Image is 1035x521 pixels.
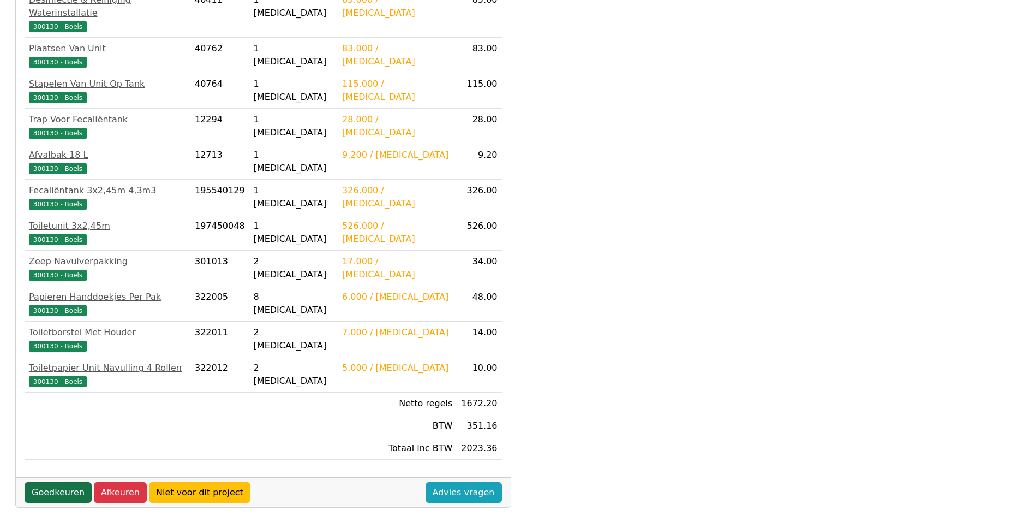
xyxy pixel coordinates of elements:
td: 197450048 [190,215,249,251]
span: 300130 - Boels [29,92,87,103]
span: 300130 - Boels [29,234,87,245]
div: Trap Voor Fecaliëntank [29,113,186,126]
td: Netto regels [338,393,457,415]
a: Afvalbak 18 L300130 - Boels [29,149,186,175]
td: 322011 [190,322,249,357]
td: 2023.36 [457,437,501,460]
td: 301013 [190,251,249,286]
a: Toiletborstel Met Houder300130 - Boels [29,326,186,352]
div: Toiletpapier Unit Navulling 4 Rollen [29,362,186,375]
div: Stapelen Van Unit Op Tank [29,78,186,91]
div: Afvalbak 18 L [29,149,186,162]
span: 300130 - Boels [29,57,87,68]
span: 300130 - Boels [29,21,87,32]
div: 28.000 / [MEDICAL_DATA] [342,113,452,139]
td: 10.00 [457,357,501,393]
div: 2 [MEDICAL_DATA] [254,362,333,388]
div: 5.000 / [MEDICAL_DATA] [342,362,452,375]
td: Totaal inc BTW [338,437,457,460]
a: Zeep Navulverpakking300130 - Boels [29,255,186,281]
td: 326.00 [457,180,501,215]
div: Zeep Navulverpakking [29,255,186,268]
a: Goedkeuren [25,482,92,503]
td: 12294 [190,109,249,144]
div: 9.200 / [MEDICAL_DATA] [342,149,452,162]
div: 2 [MEDICAL_DATA] [254,326,333,352]
a: Afkeuren [94,482,147,503]
a: Niet voor dit project [149,482,250,503]
a: Advies vragen [426,482,502,503]
div: 115.000 / [MEDICAL_DATA] [342,78,452,104]
a: Toiletpapier Unit Navulling 4 Rollen300130 - Boels [29,362,186,388]
td: 195540129 [190,180,249,215]
div: 1 [MEDICAL_DATA] [254,184,333,210]
div: Toiletunit 3x2,45m [29,220,186,233]
div: 17.000 / [MEDICAL_DATA] [342,255,452,281]
td: 12713 [190,144,249,180]
td: 40764 [190,73,249,109]
td: 9.20 [457,144,501,180]
td: 1672.20 [457,393,501,415]
a: Plaatsen Van Unit300130 - Boels [29,42,186,68]
div: 1 [MEDICAL_DATA] [254,113,333,139]
td: 322005 [190,286,249,322]
div: Plaatsen Van Unit [29,42,186,55]
td: 526.00 [457,215,501,251]
span: 300130 - Boels [29,376,87,387]
div: 1 [MEDICAL_DATA] [254,149,333,175]
span: 300130 - Boels [29,128,87,139]
div: Papieren Handdoekjes Per Pak [29,291,186,304]
td: BTW [338,415,457,437]
div: 1 [MEDICAL_DATA] [254,78,333,104]
div: 1 [MEDICAL_DATA] [254,42,333,68]
div: 1 [MEDICAL_DATA] [254,220,333,246]
td: 322012 [190,357,249,393]
a: Stapelen Van Unit Op Tank300130 - Boels [29,78,186,104]
a: Fecaliëntank 3x2,45m 4,3m3300130 - Boels [29,184,186,210]
td: 48.00 [457,286,501,322]
span: 300130 - Boels [29,341,87,352]
td: 115.00 [457,73,501,109]
td: 28.00 [457,109,501,144]
span: 300130 - Boels [29,270,87,281]
a: Trap Voor Fecaliëntank300130 - Boels [29,113,186,139]
div: 2 [MEDICAL_DATA] [254,255,333,281]
a: Toiletunit 3x2,45m300130 - Boels [29,220,186,246]
div: 7.000 / [MEDICAL_DATA] [342,326,452,339]
div: Toiletborstel Met Houder [29,326,186,339]
div: Fecaliëntank 3x2,45m 4,3m3 [29,184,186,197]
span: 300130 - Boels [29,163,87,174]
div: 83.000 / [MEDICAL_DATA] [342,42,452,68]
div: 8 [MEDICAL_DATA] [254,291,333,317]
div: 326.000 / [MEDICAL_DATA] [342,184,452,210]
td: 40762 [190,38,249,73]
td: 351.16 [457,415,501,437]
td: 83.00 [457,38,501,73]
span: 300130 - Boels [29,199,87,210]
span: 300130 - Boels [29,305,87,316]
div: 6.000 / [MEDICAL_DATA] [342,291,452,304]
a: Papieren Handdoekjes Per Pak300130 - Boels [29,291,186,317]
div: 526.000 / [MEDICAL_DATA] [342,220,452,246]
td: 34.00 [457,251,501,286]
td: 14.00 [457,322,501,357]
